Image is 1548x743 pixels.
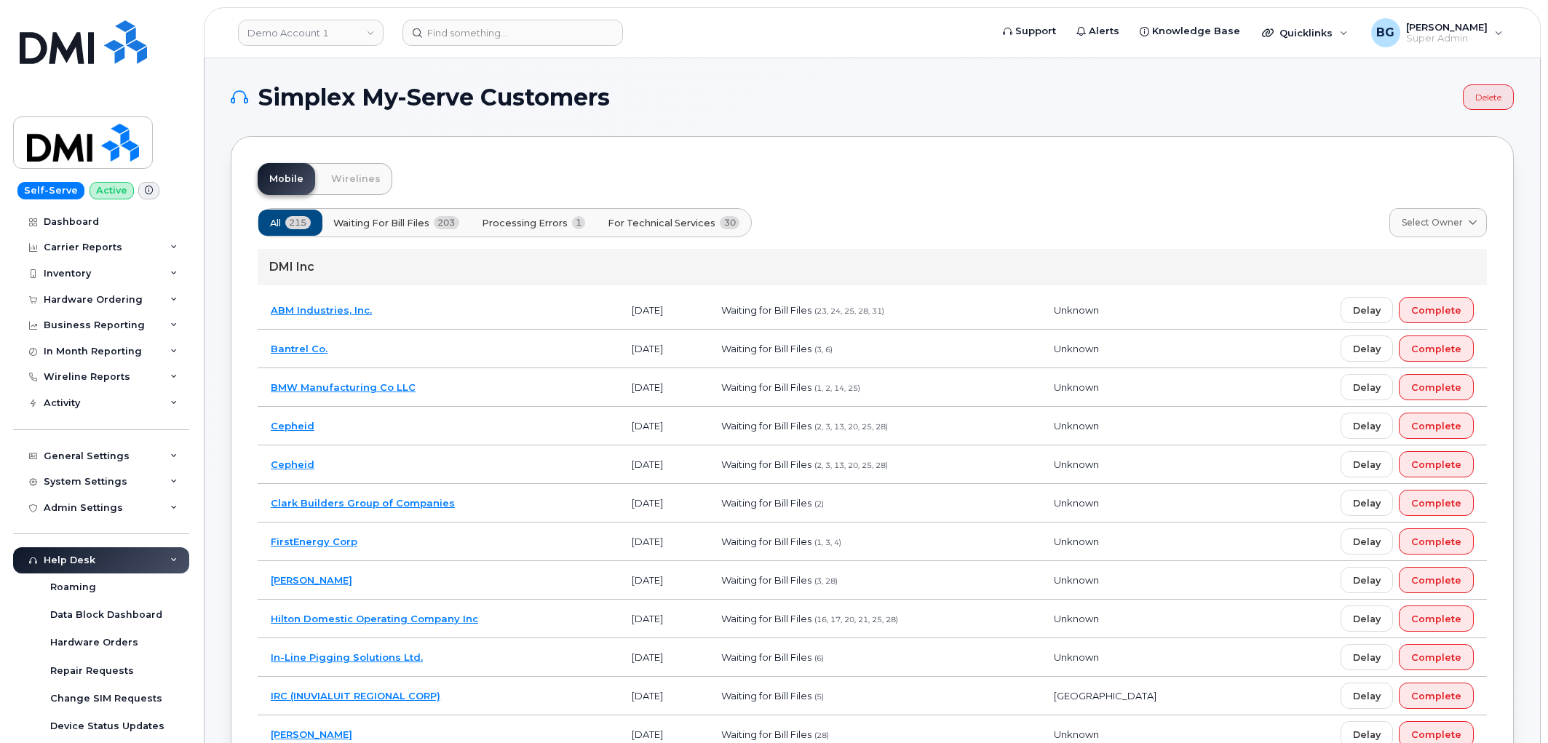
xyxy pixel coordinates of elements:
button: Complete [1399,644,1474,670]
button: Complete [1399,528,1474,555]
span: (1, 3, 4) [814,538,841,547]
span: Delay [1353,573,1381,587]
button: Delay [1341,683,1393,709]
span: Delay [1353,303,1381,317]
td: [DATE] [619,600,707,638]
span: Waiting for Bill Files [721,381,811,393]
span: Complete [1411,342,1461,356]
td: [DATE] [619,445,707,484]
td: [DATE] [619,407,707,445]
span: Complete [1411,381,1461,394]
a: Clark Builders Group of Companies [271,497,455,509]
button: Delay [1341,451,1393,477]
span: Waiting for Bill Files [721,690,811,702]
span: Waiting for Bill Files [721,613,811,624]
a: ABM Industries, Inc. [271,304,372,316]
button: Delay [1341,335,1393,362]
span: Unknown [1054,613,1099,624]
a: In-Line Pigging Solutions Ltd. [271,651,423,663]
span: Delay [1353,728,1381,742]
span: Unknown [1054,728,1099,740]
button: Complete [1399,413,1474,439]
span: (2) [814,499,824,509]
span: Complete [1411,496,1461,510]
a: FirstEnergy Corp [271,536,357,547]
button: Complete [1399,490,1474,516]
button: Delay [1341,297,1393,323]
td: [DATE] [619,368,707,407]
a: [PERSON_NAME] [271,574,352,586]
button: Complete [1399,683,1474,709]
span: Delay [1353,651,1381,664]
span: Waiting for Bill Files [721,458,811,470]
span: (1, 2, 14, 25) [814,384,860,393]
button: Delay [1341,490,1393,516]
td: [DATE] [619,677,707,715]
button: Complete [1399,297,1474,323]
span: Delay [1353,496,1381,510]
td: [DATE] [619,330,707,368]
span: (28) [814,731,829,740]
a: Delete [1463,84,1514,110]
button: Delay [1341,413,1393,439]
span: Complete [1411,535,1461,549]
span: [GEOGRAPHIC_DATA] [1054,690,1156,702]
span: Unknown [1054,574,1099,586]
button: Delay [1341,644,1393,670]
span: Delay [1353,419,1381,433]
td: [DATE] [619,523,707,561]
span: 30 [720,216,739,229]
button: Complete [1399,605,1474,632]
span: (5) [814,692,824,702]
span: Complete [1411,612,1461,626]
span: Simplex My-Serve Customers [258,87,610,108]
td: [DATE] [619,561,707,600]
span: Delay [1353,381,1381,394]
button: Delay [1341,567,1393,593]
td: [DATE] [619,291,707,330]
span: 1 [572,216,586,229]
a: Select Owner [1389,208,1487,237]
span: Delay [1353,612,1381,626]
span: Complete [1411,573,1461,587]
span: (2, 3, 13, 20, 25, 28) [814,461,888,470]
a: Bantrel Co. [271,343,328,354]
span: Waiting for Bill Files [721,343,811,354]
a: BMW Manufacturing Co LLC [271,381,416,393]
span: Select Owner [1402,216,1463,229]
button: Delay [1341,528,1393,555]
span: (16, 17, 20, 21, 25, 28) [814,615,898,624]
span: Unknown [1054,458,1099,470]
span: Complete [1411,689,1461,703]
button: Complete [1399,567,1474,593]
a: [PERSON_NAME] [271,728,352,740]
span: Delay [1353,342,1381,356]
span: (2, 3, 13, 20, 25, 28) [814,422,888,432]
button: Complete [1399,451,1474,477]
span: Complete [1411,651,1461,664]
button: Delay [1341,374,1393,400]
a: Cepheid [271,458,314,470]
span: 203 [434,216,459,229]
button: Complete [1399,374,1474,400]
span: Unknown [1054,497,1099,509]
span: Waiting for Bill Files [721,651,811,663]
span: Waiting for Bill Files [721,536,811,547]
span: (6) [814,653,824,663]
span: (3, 6) [814,345,833,354]
span: Unknown [1054,536,1099,547]
span: Unknown [1054,381,1099,393]
button: Complete [1399,335,1474,362]
span: For Technical Services [608,216,715,230]
span: Complete [1411,419,1461,433]
a: Hilton Domestic Operating Company Inc [271,613,478,624]
a: Wirelines [319,163,392,195]
span: Complete [1411,303,1461,317]
td: [DATE] [619,484,707,523]
span: Waiting for Bill Files [721,497,811,509]
span: Waiting for Bill Files [721,574,811,586]
span: Unknown [1054,343,1099,354]
span: Processing Errors [482,216,568,230]
div: DMI Inc [258,249,1487,285]
span: Waiting for Bill Files [333,216,429,230]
